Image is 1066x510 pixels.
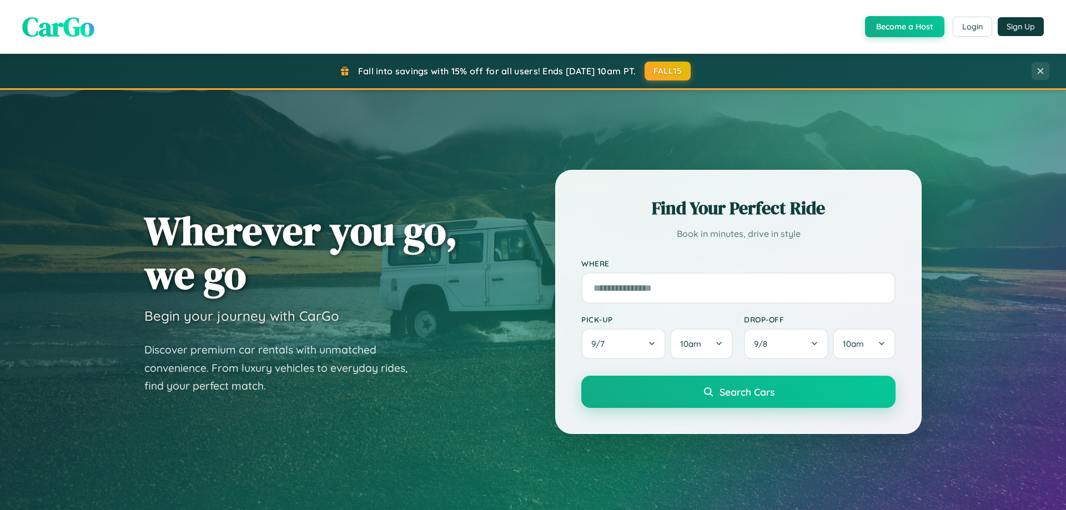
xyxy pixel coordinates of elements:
[720,386,775,398] span: Search Cars
[833,329,896,359] button: 10am
[144,307,339,324] h3: Begin your journey with CarGo
[645,62,691,80] button: FALL15
[358,65,636,77] span: Fall into savings with 15% off for all users! Ends [DATE] 10am PT.
[581,329,666,359] button: 9/7
[953,17,992,37] button: Login
[591,339,610,349] span: 9 / 7
[754,339,773,349] span: 9 / 8
[744,329,828,359] button: 9/8
[680,339,701,349] span: 10am
[581,315,733,324] label: Pick-up
[998,17,1044,36] button: Sign Up
[581,226,896,242] p: Book in minutes, drive in style
[22,8,94,45] span: CarGo
[581,376,896,408] button: Search Cars
[843,339,864,349] span: 10am
[670,329,733,359] button: 10am
[744,315,896,324] label: Drop-off
[144,209,457,296] h1: Wherever you go, we go
[581,196,896,220] h2: Find Your Perfect Ride
[865,16,944,37] button: Become a Host
[581,259,896,268] label: Where
[144,341,422,395] p: Discover premium car rentals with unmatched convenience. From luxury vehicles to everyday rides, ...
